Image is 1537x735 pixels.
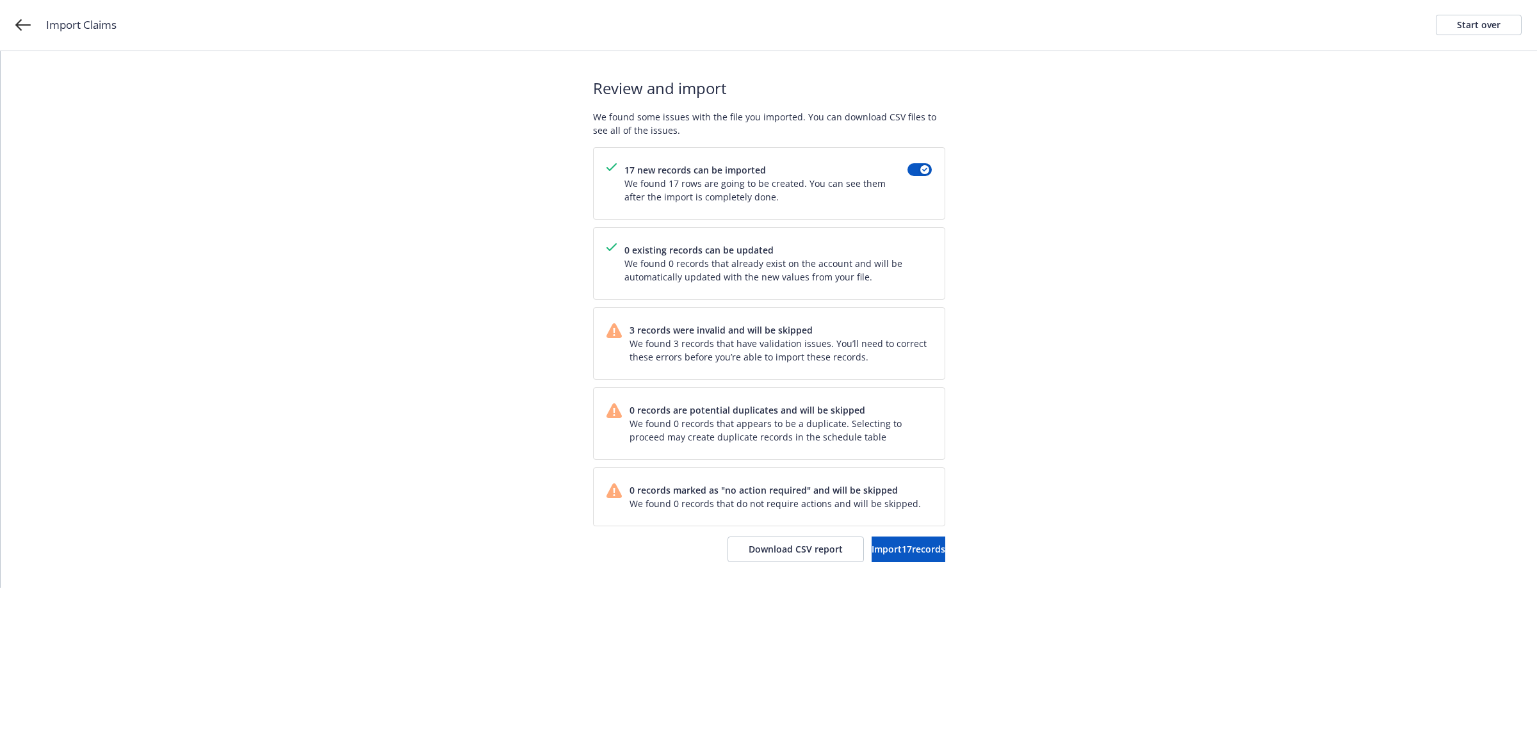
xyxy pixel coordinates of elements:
a: Start over [1436,15,1522,35]
span: Review and import [593,77,945,100]
span: We found some issues with the file you imported. You can download CSV files to see all of the iss... [593,110,945,137]
span: 0 existing records can be updated [624,243,932,257]
span: 3 records were invalid and will be skipped [630,323,932,337]
span: 0 records marked as "no action required" and will be skipped [630,483,921,497]
span: 0 records are potential duplicates and will be skipped [630,403,932,417]
span: Import 17 records [872,543,945,555]
span: We found 0 records that already exist on the account and will be automatically updated with the n... [624,257,932,284]
span: We found 0 records that do not require actions and will be skipped. [630,497,921,510]
span: We found 3 records that have validation issues. You’ll need to correct these errors before you’re... [630,337,932,364]
span: 17 new records can be imported [624,163,907,177]
span: Import Claims [46,17,117,33]
span: We found 0 records that appears to be a duplicate. Selecting to proceed may create duplicate reco... [630,417,932,444]
span: Download CSV report [749,543,843,555]
button: Import17records [872,537,945,562]
span: We found 17 rows are going to be created. You can see them after the import is completely done. [624,177,907,204]
div: Start over [1457,15,1500,35]
button: Download CSV report [728,537,864,562]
